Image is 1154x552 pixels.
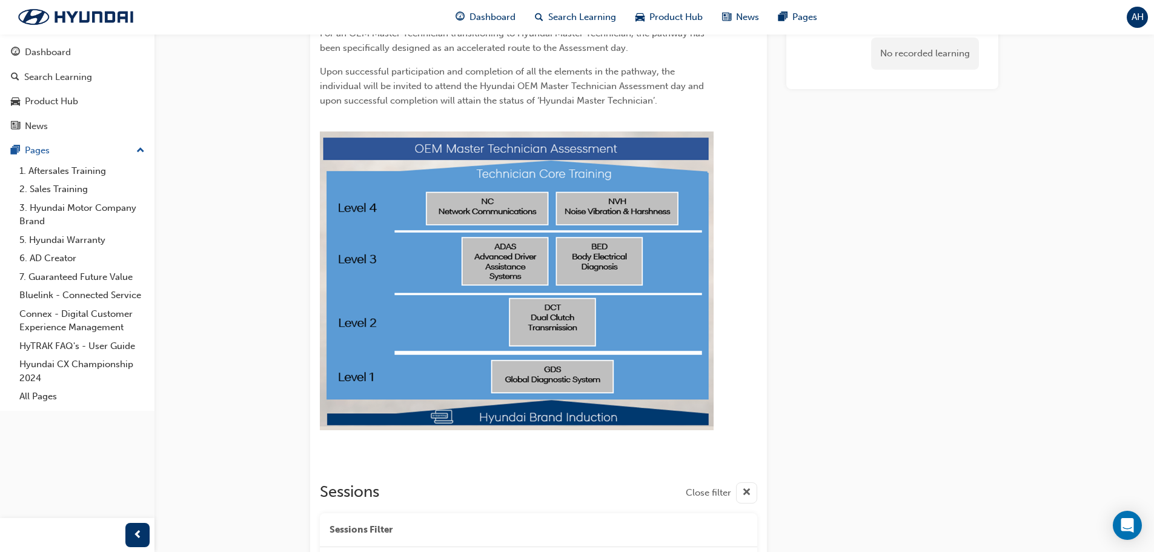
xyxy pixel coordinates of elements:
[11,96,20,107] span: car-icon
[456,10,465,25] span: guage-icon
[792,10,817,24] span: Pages
[686,486,731,500] span: Close filter
[769,5,827,30] a: pages-iconPages
[133,528,142,543] span: prev-icon
[535,10,543,25] span: search-icon
[15,305,150,337] a: Connex - Digital Customer Experience Management
[11,47,20,58] span: guage-icon
[15,162,150,181] a: 1. Aftersales Training
[25,45,71,59] div: Dashboard
[446,5,525,30] a: guage-iconDashboard
[649,10,703,24] span: Product Hub
[736,10,759,24] span: News
[320,66,706,106] span: Upon successful participation and completion of all the elements in the pathway, the individual w...
[742,485,751,500] span: cross-icon
[469,10,516,24] span: Dashboard
[712,5,769,30] a: news-iconNews
[5,90,150,113] a: Product Hub
[11,121,20,132] span: news-icon
[548,10,616,24] span: Search Learning
[778,10,788,25] span: pages-icon
[1132,10,1144,24] span: AH
[25,119,48,133] div: News
[626,5,712,30] a: car-iconProduct Hub
[1113,511,1142,540] div: Open Intercom Messenger
[25,95,78,108] div: Product Hub
[5,139,150,162] button: Pages
[5,39,150,139] button: DashboardSearch LearningProduct HubNews
[525,5,626,30] a: search-iconSearch Learning
[330,523,393,537] span: Sessions Filter
[5,41,150,64] a: Dashboard
[686,482,757,504] button: Close filter
[722,10,731,25] span: news-icon
[15,337,150,356] a: HyTRAK FAQ's - User Guide
[15,387,150,406] a: All Pages
[25,144,50,158] div: Pages
[136,143,145,159] span: up-icon
[15,180,150,199] a: 2. Sales Training
[15,199,150,231] a: 3. Hyundai Motor Company Brand
[6,4,145,30] img: Trak
[11,145,20,156] span: pages-icon
[635,10,645,25] span: car-icon
[15,231,150,250] a: 5. Hyundai Warranty
[15,268,150,287] a: 7. Guaranteed Future Value
[320,482,379,504] h2: Sessions
[5,66,150,88] a: Search Learning
[11,72,19,83] span: search-icon
[24,70,92,84] div: Search Learning
[871,38,979,70] div: No recorded learning
[15,286,150,305] a: Bluelink - Connected Service
[15,355,150,387] a: Hyundai CX Championship 2024
[5,115,150,138] a: News
[15,249,150,268] a: 6. AD Creator
[1127,7,1148,28] button: AH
